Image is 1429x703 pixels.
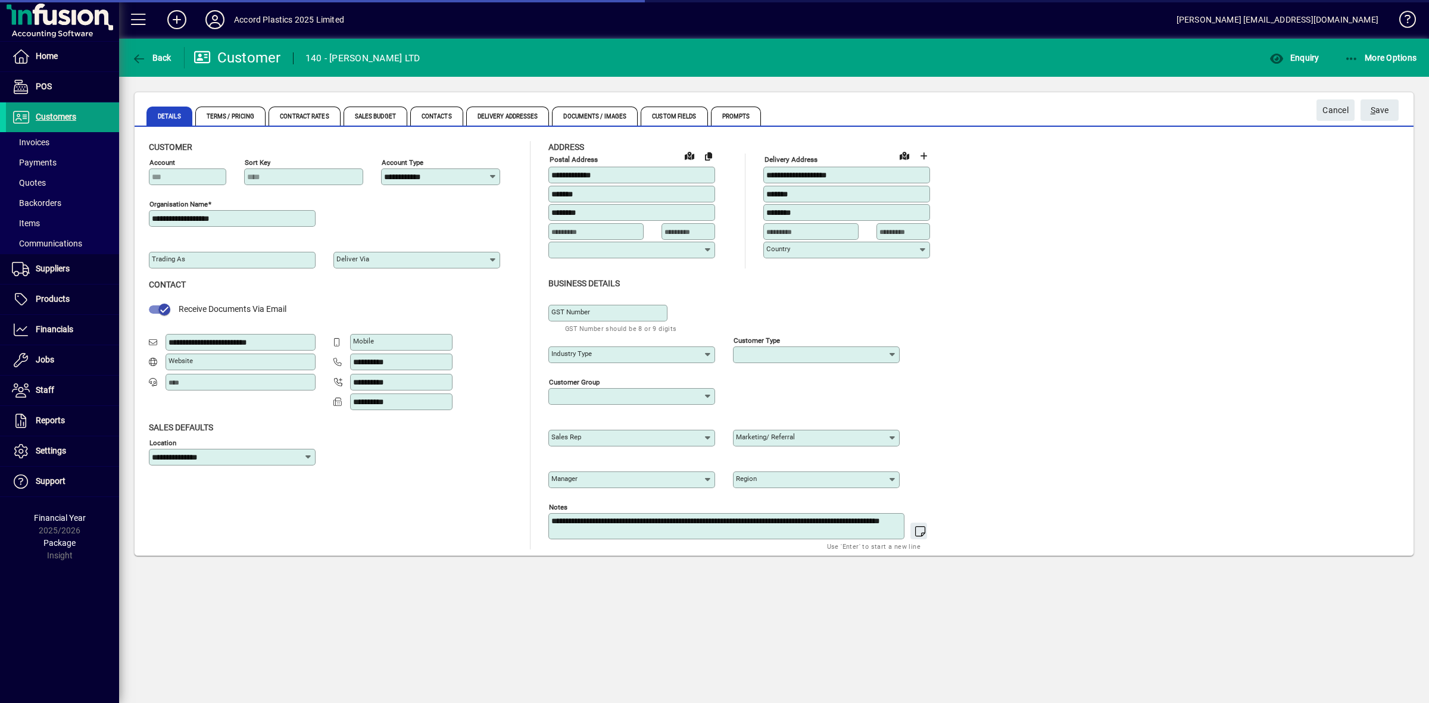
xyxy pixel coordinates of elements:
[36,264,70,273] span: Suppliers
[551,433,581,441] mat-label: Sales rep
[344,107,407,126] span: Sales Budget
[548,279,620,288] span: Business details
[6,173,119,193] a: Quotes
[6,152,119,173] a: Payments
[548,142,584,152] span: Address
[410,107,463,126] span: Contacts
[12,198,61,208] span: Backorders
[734,336,780,344] mat-label: Customer type
[119,47,185,68] app-page-header-button: Back
[680,146,699,165] a: View on map
[699,146,718,165] button: Copy to Delivery address
[6,345,119,375] a: Jobs
[12,218,40,228] span: Items
[6,315,119,345] a: Financials
[1344,53,1417,63] span: More Options
[132,53,171,63] span: Back
[194,48,281,67] div: Customer
[195,107,266,126] span: Terms / Pricing
[149,438,176,446] mat-label: Location
[736,474,757,483] mat-label: Region
[766,245,790,253] mat-label: Country
[1316,99,1355,121] button: Cancel
[736,433,795,441] mat-label: Marketing/ Referral
[158,9,196,30] button: Add
[1266,47,1322,68] button: Enquiry
[12,239,82,248] span: Communications
[466,107,550,126] span: Delivery Addresses
[6,285,119,314] a: Products
[149,142,192,152] span: Customer
[1390,2,1414,41] a: Knowledge Base
[1341,47,1420,68] button: More Options
[36,112,76,121] span: Customers
[336,255,369,263] mat-label: Deliver via
[34,513,86,523] span: Financial Year
[36,476,65,486] span: Support
[149,158,175,167] mat-label: Account
[6,193,119,213] a: Backorders
[1322,101,1349,120] span: Cancel
[1269,53,1319,63] span: Enquiry
[305,49,420,68] div: 140 - [PERSON_NAME] LTD
[6,233,119,254] a: Communications
[152,255,185,263] mat-label: Trading as
[6,132,119,152] a: Invoices
[551,474,578,483] mat-label: Manager
[565,321,677,335] mat-hint: GST Number should be 8 or 9 digits
[245,158,270,167] mat-label: Sort key
[149,280,186,289] span: Contact
[641,107,707,126] span: Custom Fields
[827,539,921,553] mat-hint: Use 'Enter' to start a new line
[36,324,73,334] span: Financials
[552,107,638,126] span: Documents / Images
[6,213,119,233] a: Items
[36,415,65,425] span: Reports
[169,357,193,365] mat-label: Website
[36,294,70,304] span: Products
[382,158,423,167] mat-label: Account Type
[36,385,54,395] span: Staff
[549,377,600,386] mat-label: Customer group
[12,158,57,167] span: Payments
[551,349,592,358] mat-label: Industry type
[179,304,286,314] span: Receive Documents Via Email
[43,538,76,548] span: Package
[36,446,66,455] span: Settings
[6,376,119,405] a: Staff
[1177,10,1378,29] div: [PERSON_NAME] [EMAIL_ADDRESS][DOMAIN_NAME]
[6,436,119,466] a: Settings
[1361,99,1399,121] button: Save
[914,146,933,165] button: Choose address
[196,9,234,30] button: Profile
[711,107,762,126] span: Prompts
[36,355,54,364] span: Jobs
[149,423,213,432] span: Sales defaults
[549,502,567,511] mat-label: Notes
[269,107,340,126] span: Contract Rates
[12,178,46,188] span: Quotes
[6,254,119,284] a: Suppliers
[146,107,192,126] span: Details
[36,51,58,61] span: Home
[6,406,119,436] a: Reports
[6,42,119,71] a: Home
[12,138,49,147] span: Invoices
[234,10,344,29] div: Accord Plastics 2025 Limited
[36,82,52,91] span: POS
[6,72,119,102] a: POS
[1371,101,1389,120] span: ave
[895,146,914,165] a: View on map
[1371,105,1375,115] span: S
[551,308,590,316] mat-label: GST Number
[6,467,119,496] a: Support
[149,200,208,208] mat-label: Organisation name
[353,337,374,345] mat-label: Mobile
[129,47,174,68] button: Back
